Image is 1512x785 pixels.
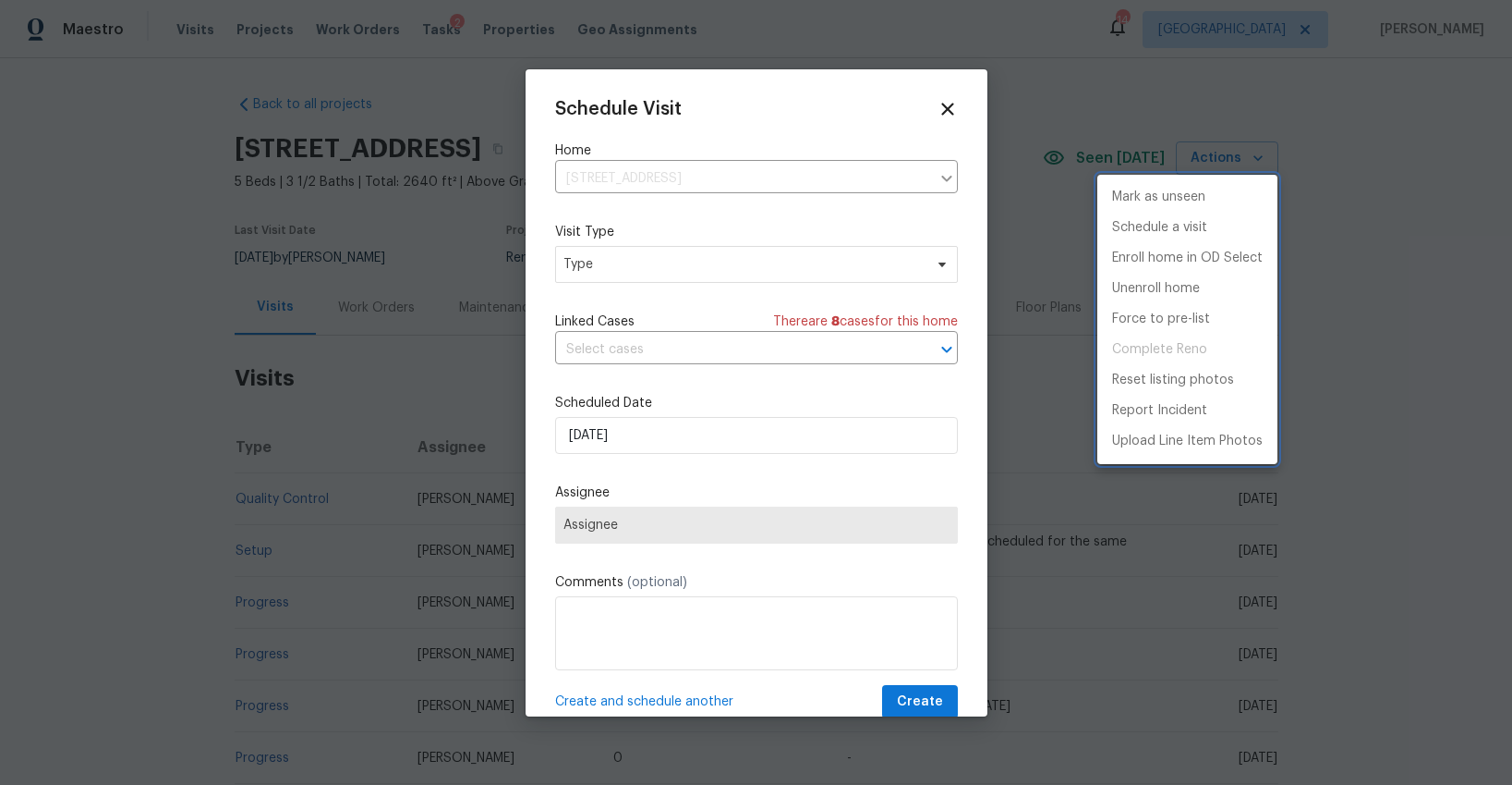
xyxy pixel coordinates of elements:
[1112,279,1200,299] p: Unenroll home
[1112,432,1263,451] p: Upload Line Item Photos
[1112,401,1207,421] p: Report Incident
[1112,188,1205,207] p: Mark as unseen
[1112,218,1207,238] p: Schedule a visit
[1112,310,1210,329] p: Force to pre-list
[1112,249,1263,268] p: Enroll home in OD Select
[1112,371,1234,390] p: Reset listing photos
